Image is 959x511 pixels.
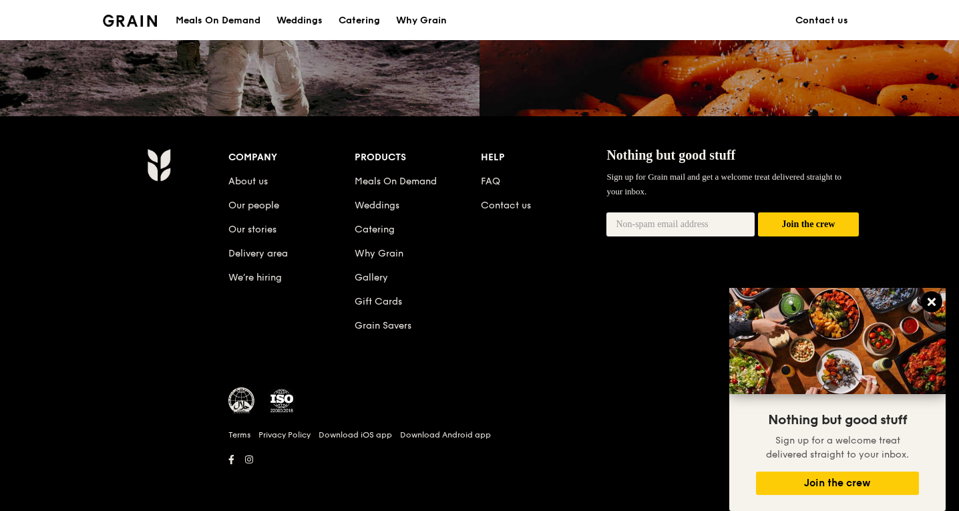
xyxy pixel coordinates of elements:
[228,148,355,167] div: Company
[228,224,276,235] a: Our stories
[481,200,531,211] a: Contact us
[355,296,402,307] a: Gift Cards
[758,212,859,237] button: Join the crew
[355,224,395,235] a: Catering
[921,291,942,313] button: Close
[388,1,455,41] a: Why Grain
[481,148,607,167] div: Help
[228,248,288,259] a: Delivery area
[147,148,170,182] img: Grain
[400,430,491,440] a: Download Android app
[481,176,500,187] a: FAQ
[787,1,856,41] a: Contact us
[228,430,250,440] a: Terms
[339,1,380,41] div: Catering
[228,200,279,211] a: Our people
[768,412,907,428] span: Nothing but good stuff
[268,387,295,414] img: ISO Certified
[95,469,864,480] h6: Revision
[176,1,260,41] div: Meals On Demand
[756,472,919,495] button: Join the crew
[396,1,447,41] div: Why Grain
[355,200,399,211] a: Weddings
[276,1,323,41] div: Weddings
[766,435,909,460] span: Sign up for a welcome treat delivered straight to your inbox.
[228,272,282,283] a: We’re hiring
[319,430,392,440] a: Download iOS app
[606,148,735,162] span: Nothing but good stuff
[355,148,481,167] div: Products
[355,320,411,331] a: Grain Savers
[355,248,403,259] a: Why Grain
[228,176,268,187] a: About us
[103,15,157,27] img: Grain
[331,1,388,41] a: Catering
[268,1,331,41] a: Weddings
[258,430,311,440] a: Privacy Policy
[355,176,437,187] a: Meals On Demand
[355,272,388,283] a: Gallery
[606,172,841,196] span: Sign up for Grain mail and get a welcome treat delivered straight to your inbox.
[228,387,255,414] img: MUIS Halal Certified
[606,212,755,236] input: Non-spam email address
[729,288,946,394] img: DSC07876-Edit02-Large.jpeg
